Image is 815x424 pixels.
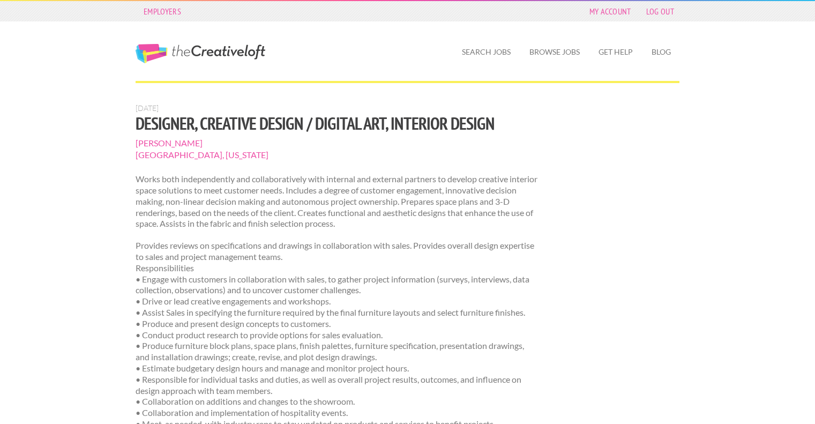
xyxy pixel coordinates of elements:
a: Browse Jobs [521,40,588,64]
a: Log Out [641,4,679,19]
a: Blog [643,40,679,64]
h1: Designer, Creative Design ​/ Digital Art, Interior Design [136,114,539,133]
span: [PERSON_NAME] [136,137,539,149]
a: Get Help [590,40,641,64]
span: [GEOGRAPHIC_DATA], [US_STATE] [136,149,539,161]
a: Employers [138,4,186,19]
a: My Account [584,4,637,19]
a: The Creative Loft [136,44,265,63]
a: Search Jobs [453,40,519,64]
span: [DATE] [136,103,159,113]
p: Works both independently and collaboratively with internal and external partners to develop creat... [136,174,539,229]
